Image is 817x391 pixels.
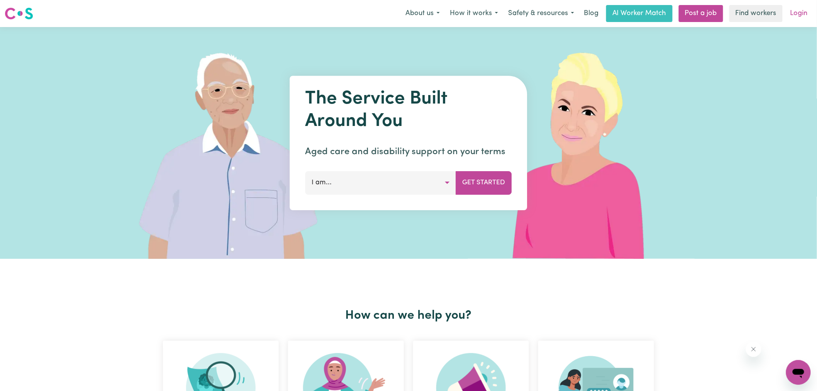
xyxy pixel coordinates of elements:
h1: The Service Built Around You [305,88,512,133]
button: I am... [305,171,456,194]
a: Post a job [679,5,723,22]
span: Need any help? [5,5,47,12]
a: Blog [579,5,603,22]
button: How it works [445,5,503,22]
iframe: Button to launch messaging window [786,360,811,385]
h2: How can we help you? [158,308,659,323]
button: About us [400,5,445,22]
iframe: Close message [746,342,761,357]
button: Safety & resources [503,5,579,22]
img: Careseekers logo [5,7,33,20]
button: Get Started [456,171,512,194]
a: Find workers [729,5,783,22]
a: AI Worker Match [606,5,673,22]
a: Login [786,5,812,22]
p: Aged care and disability support on your terms [305,145,512,159]
a: Careseekers logo [5,5,33,22]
